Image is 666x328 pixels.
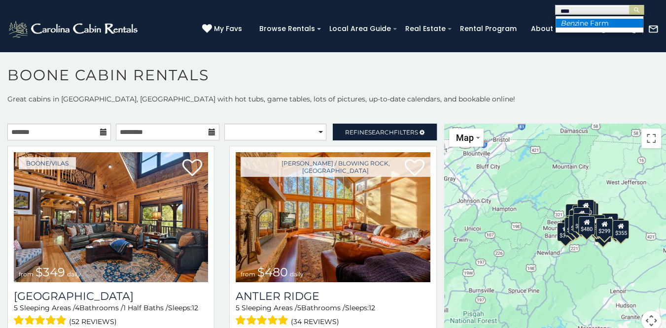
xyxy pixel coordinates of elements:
a: My Favs [202,24,245,34]
em: Benz [561,19,578,28]
span: from [19,270,34,278]
a: Boone/Vilas [19,157,76,169]
a: About [526,21,558,36]
h3: Diamond Creek Lodge [14,290,208,303]
button: Toggle fullscreen view [641,129,661,148]
div: $380 [588,215,605,233]
a: RefineSearchFilters [333,124,436,140]
a: Diamond Creek Lodge from $349 daily [14,152,208,282]
img: White-1-2.png [7,19,140,39]
span: Refine Filters [345,129,418,136]
span: Search [368,129,394,136]
div: $250 [582,203,598,222]
img: Antler Ridge [236,152,430,282]
a: Add to favorites [182,158,202,179]
span: 12 [369,303,375,312]
span: Map [456,132,474,143]
span: daily [67,270,81,278]
span: (34 reviews) [291,315,339,328]
span: My Favs [214,24,242,34]
span: 5 [297,303,301,312]
button: Change map style [449,129,484,147]
span: 12 [192,303,198,312]
span: $480 [257,265,288,279]
img: mail-regular-white.png [648,24,659,34]
span: 4 [75,303,79,312]
a: Local Area Guide [324,21,396,36]
div: $320 [577,199,594,218]
div: $395 [568,215,585,234]
div: $210 [573,207,590,226]
img: Diamond Creek Lodge [14,152,208,282]
div: $299 [596,218,613,237]
li: ine Farm [556,19,643,28]
div: $930 [601,213,618,232]
span: (52 reviews) [69,315,117,328]
div: $375 [557,223,574,241]
a: Rental Program [455,21,522,36]
div: Sleeping Areas / Bathrooms / Sleeps: [236,303,430,328]
a: Real Estate [400,21,451,36]
a: [PERSON_NAME] / Blowing Rock, [GEOGRAPHIC_DATA] [241,157,430,177]
div: $480 [578,216,595,235]
a: Antler Ridge from $480 daily [236,152,430,282]
div: $355 [612,220,629,239]
a: [GEOGRAPHIC_DATA] [14,290,208,303]
span: 1 Half Baths / [123,303,168,312]
a: Browse Rentals [254,21,320,36]
span: 5 [236,303,240,312]
a: Antler Ridge [236,290,430,303]
span: from [241,270,255,278]
div: Sleeping Areas / Bathrooms / Sleeps: [14,303,208,328]
div: $325 [564,217,581,236]
div: $635 [565,204,582,223]
span: 5 [14,303,18,312]
span: daily [290,270,304,278]
div: $225 [573,213,590,232]
span: $349 [35,265,65,279]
